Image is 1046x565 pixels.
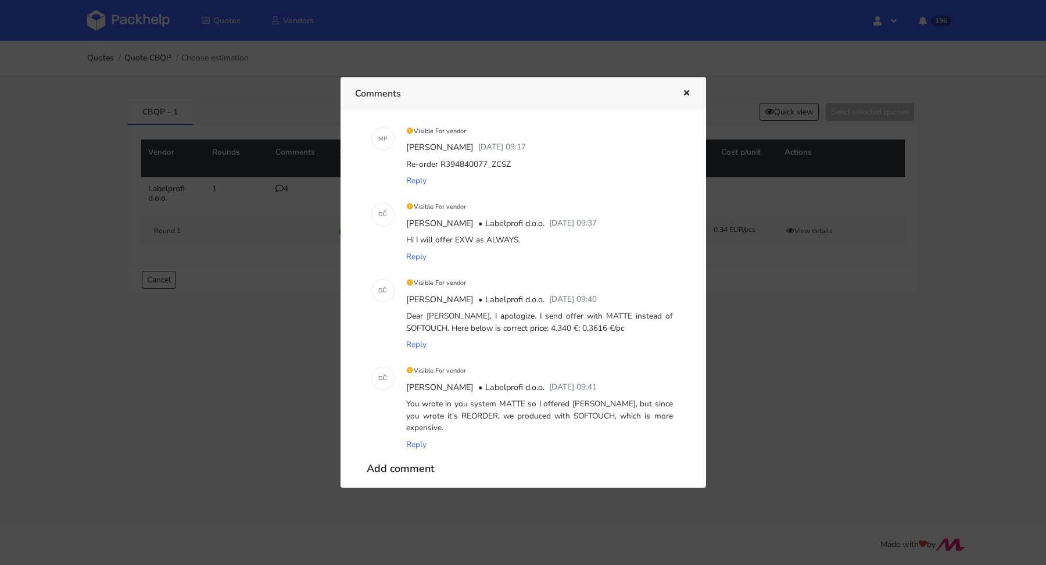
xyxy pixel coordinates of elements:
[404,139,476,156] div: [PERSON_NAME]
[406,127,467,135] small: Visible For vendor
[384,131,387,146] span: P
[476,379,547,396] div: • Labelprofi d.o.o.
[476,215,547,233] div: • Labelprofi d.o.o.
[404,215,476,233] div: [PERSON_NAME]
[404,291,476,309] div: [PERSON_NAME]
[406,175,427,186] span: Reply
[404,156,675,173] div: Re-order R394840077_ZCSZ
[355,85,665,102] h3: Comments
[404,396,675,436] div: You wrote in you system MATTE so I offered [PERSON_NAME], but since you wrote it's REORDER, we pr...
[406,278,467,287] small: Visible For vendor
[367,462,680,475] h5: Add comment
[382,207,386,222] span: Č
[406,366,467,375] small: Visible For vendor
[406,339,427,350] span: Reply
[406,439,427,450] span: Reply
[378,207,382,222] span: D
[404,232,675,248] div: Hi I will offer EXW as ALWAYS.
[547,291,599,309] div: [DATE] 09:40
[406,202,467,211] small: Visible For vendor
[378,371,382,386] span: D
[378,131,384,146] span: M
[406,251,427,262] span: Reply
[476,139,528,156] div: [DATE] 09:17
[404,379,476,396] div: [PERSON_NAME]
[547,215,599,233] div: [DATE] 09:37
[382,283,386,298] span: Č
[404,308,675,337] div: Dear [PERSON_NAME], I apologize. I send offer with MATTE instead of SOFTOUCH. Here below is corre...
[547,379,599,396] div: [DATE] 09:41
[378,283,382,298] span: D
[476,291,547,309] div: • Labelprofi d.o.o.
[382,371,386,386] span: Č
